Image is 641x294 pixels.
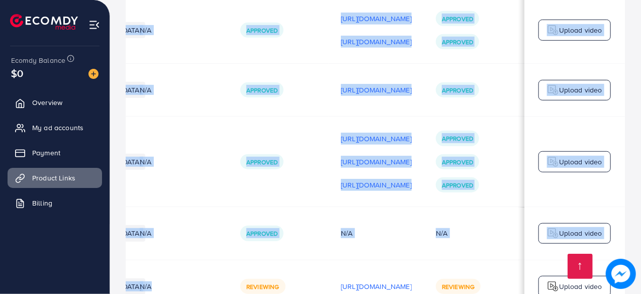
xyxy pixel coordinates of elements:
[246,282,279,291] span: Reviewing
[547,156,559,168] img: logo
[341,179,412,191] p: [URL][DOMAIN_NAME]
[10,14,78,30] img: logo
[32,198,52,208] span: Billing
[341,280,412,292] p: [URL][DOMAIN_NAME]
[246,86,278,94] span: Approved
[246,26,278,35] span: Approved
[442,158,473,166] span: Approved
[246,229,278,238] span: Approved
[140,228,151,238] span: N/A
[606,259,636,289] img: image
[32,123,83,133] span: My ad accounts
[442,38,473,46] span: Approved
[559,227,602,239] p: Upload video
[442,15,473,23] span: Approved
[341,133,412,145] p: [URL][DOMAIN_NAME]
[8,143,102,163] a: Payment
[341,13,412,25] p: [URL][DOMAIN_NAME]
[11,66,23,80] span: $0
[8,193,102,213] a: Billing
[246,158,278,166] span: Approved
[8,118,102,138] a: My ad accounts
[88,19,100,31] img: menu
[32,173,75,183] span: Product Links
[140,157,151,167] span: N/A
[341,228,412,238] div: N/A
[8,168,102,188] a: Product Links
[88,69,99,79] img: image
[341,84,412,96] p: [URL][DOMAIN_NAME]
[559,280,602,292] p: Upload video
[32,148,60,158] span: Payment
[442,134,473,143] span: Approved
[341,36,412,48] p: [URL][DOMAIN_NAME]
[32,97,62,108] span: Overview
[442,181,473,189] span: Approved
[341,156,412,168] p: [URL][DOMAIN_NAME]
[547,227,559,239] img: logo
[559,156,602,168] p: Upload video
[547,280,559,292] img: logo
[442,282,475,291] span: Reviewing
[140,85,151,95] span: N/A
[442,86,473,94] span: Approved
[559,24,602,36] p: Upload video
[547,24,559,36] img: logo
[436,228,447,238] div: N/A
[559,84,602,96] p: Upload video
[140,281,151,291] span: N/A
[140,25,151,35] span: N/A
[547,84,559,96] img: logo
[8,92,102,113] a: Overview
[11,55,65,65] span: Ecomdy Balance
